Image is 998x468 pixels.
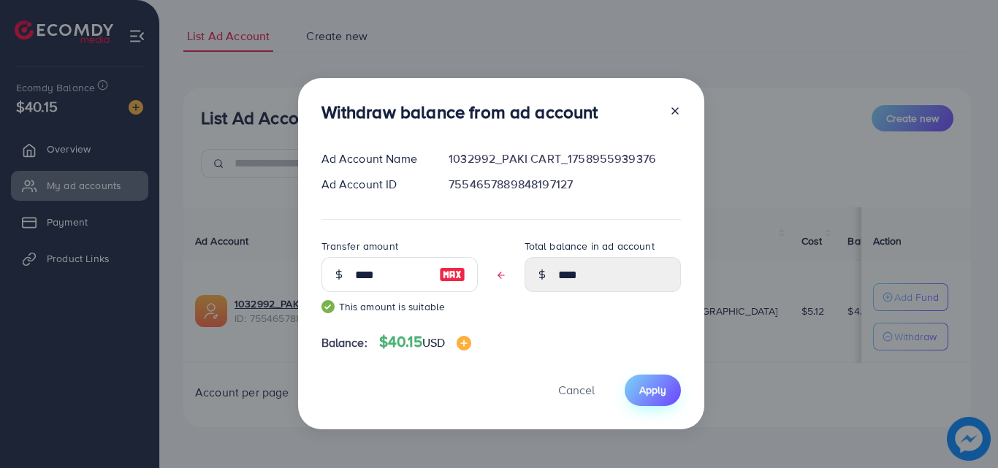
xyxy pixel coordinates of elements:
[321,101,598,123] h3: Withdraw balance from ad account
[639,383,666,397] span: Apply
[525,239,655,253] label: Total balance in ad account
[321,239,398,253] label: Transfer amount
[437,150,692,167] div: 1032992_PAKI CART_1758955939376
[321,299,478,314] small: This amount is suitable
[437,176,692,193] div: 7554657889848197127
[310,176,438,193] div: Ad Account ID
[439,266,465,283] img: image
[321,334,367,351] span: Balance:
[457,336,471,350] img: image
[310,150,438,167] div: Ad Account Name
[540,375,613,406] button: Cancel
[422,334,445,350] span: USD
[558,382,595,398] span: Cancel
[321,300,335,313] img: guide
[379,333,471,351] h4: $40.15
[625,375,681,406] button: Apply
